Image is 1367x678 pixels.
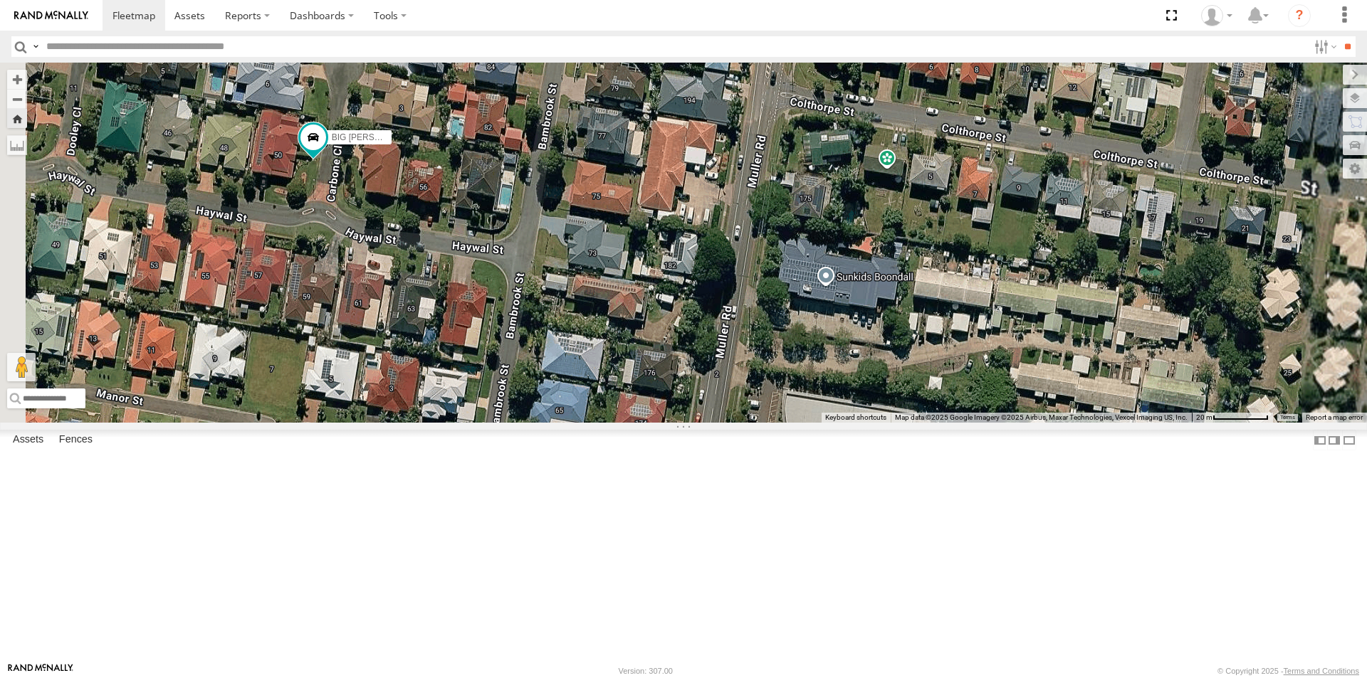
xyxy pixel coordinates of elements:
[1342,430,1356,450] label: Hide Summary Table
[1327,430,1341,450] label: Dock Summary Table to the Right
[332,133,465,143] span: BIG [PERSON_NAME] (BIG Truck)
[7,135,27,155] label: Measure
[1192,413,1273,423] button: Map scale: 20 m per 75 pixels
[30,36,41,57] label: Search Query
[619,667,673,675] div: Version: 307.00
[7,353,36,381] button: Drag Pegman onto the map to open Street View
[1343,159,1367,179] label: Map Settings
[1284,667,1359,675] a: Terms and Conditions
[1217,667,1359,675] div: © Copyright 2025 -
[1306,413,1363,421] a: Report a map error
[14,11,88,21] img: rand-logo.svg
[7,70,27,89] button: Zoom in
[7,89,27,109] button: Zoom out
[1196,5,1237,26] div: Laura Van Bruggen
[1196,413,1213,421] span: 20 m
[1309,36,1339,57] label: Search Filter Options
[1288,4,1311,27] i: ?
[1313,430,1327,450] label: Dock Summary Table to the Left
[1280,414,1295,420] a: Terms (opens in new tab)
[7,109,27,128] button: Zoom Home
[825,413,886,423] button: Keyboard shortcuts
[8,664,73,678] a: Visit our Website
[52,430,100,450] label: Fences
[895,413,1188,421] span: Map data ©2025 Google Imagery ©2025 Airbus, Maxar Technologies, Vexcel Imaging US, Inc.
[6,430,51,450] label: Assets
